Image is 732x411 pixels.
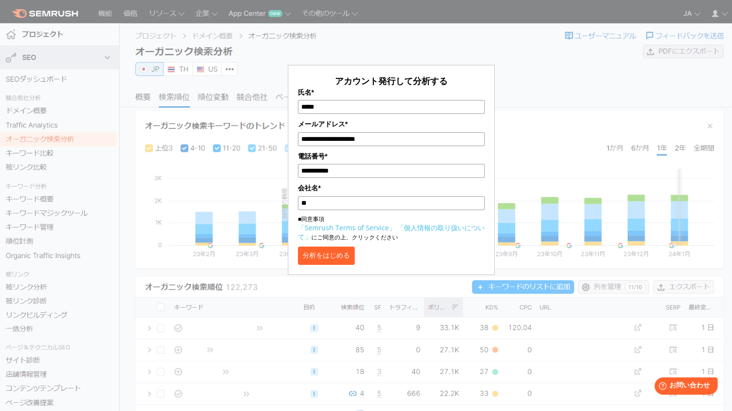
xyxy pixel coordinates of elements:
a: 「個人情報の取り扱いについて」 [298,223,485,241]
iframe: Help widget launcher [646,374,721,400]
button: 分析をはじめる [298,247,355,265]
label: メールアドレス* [298,119,485,129]
a: 「Semrush Terms of Service」 [298,223,396,232]
span: アカウント発行して分析する [335,75,448,87]
p: ■同意事項 にご同意の上、クリックください [298,215,485,242]
label: 電話番号* [298,151,485,162]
